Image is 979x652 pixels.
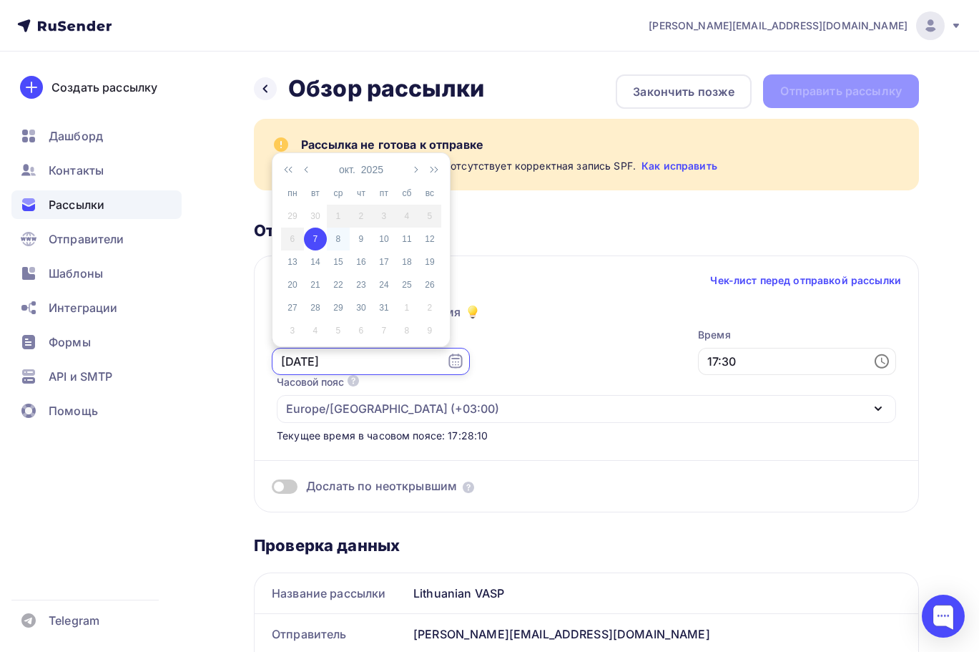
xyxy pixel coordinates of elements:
[373,324,395,337] div: 7
[254,220,919,240] div: Отправка рассылки
[327,324,350,337] div: 5
[418,256,441,268] div: 19
[327,233,350,245] div: 8
[46,363,353,432] p: The new MiCA regulation for crypto-assets is coming, and it's bringing extra work and expenses fo...
[350,278,373,291] div: 23
[11,122,182,150] a: Дашборд
[698,348,896,375] input: 17:28
[277,375,896,423] button: Часовой пояс Europe/[GEOGRAPHIC_DATA] (+03:00)
[373,256,395,268] div: 17
[327,182,350,205] th: ср
[350,319,373,342] td: 2025-11-06
[11,156,182,185] a: Контакты
[11,259,182,288] a: Шаблоны
[395,301,418,314] div: 1
[373,250,395,273] td: 2025-10-17
[395,250,418,273] td: 2025-10-18
[304,301,327,314] div: 28
[304,182,327,205] th: вт
[304,233,327,245] div: 7
[46,449,353,483] p: We're here to help you solve this problem with our easy liquidation service.
[350,205,373,228] td: 2025-10-02
[395,233,418,245] div: 11
[49,265,103,282] span: Шаблоны
[350,233,373,245] div: 9
[281,233,304,245] div: 6
[350,256,373,268] div: 16
[281,250,304,273] td: 2025-10-13
[395,256,418,268] div: 18
[304,319,327,342] td: 2025-11-04
[418,324,441,337] div: 9
[649,11,962,40] a: [PERSON_NAME][EMAIL_ADDRESS][DOMAIN_NAME]
[281,210,304,223] div: 29
[272,348,470,375] input: 07.10.2025
[418,233,441,245] div: 12
[373,278,395,291] div: 24
[21,266,378,269] table: divider
[304,278,327,291] div: 21
[408,573,918,613] div: Lithuanian VASP
[46,500,353,517] p: Why liquidate with us?
[255,573,408,613] div: Название рассылки
[350,250,373,273] td: 2025-10-16
[11,328,182,356] a: Формы
[395,296,418,319] td: 2025-11-01
[395,273,418,296] td: 2025-10-25
[304,296,327,319] td: 2025-10-28
[281,278,304,291] div: 20
[33,176,365,246] span: Is Your Lithuanian VASP Company Ready for MiCA?
[49,402,98,419] span: Помощь
[11,225,182,253] a: Отправители
[281,296,304,319] td: 2025-10-27
[327,296,350,319] td: 2025-10-29
[373,182,395,205] th: пт
[418,210,441,223] div: 5
[395,319,418,342] td: 2025-11-08
[254,535,919,555] div: Проверка данных
[350,210,373,223] div: 2
[49,127,103,145] span: Дашборд
[649,19,907,33] span: [PERSON_NAME][EMAIL_ADDRESS][DOMAIN_NAME]
[395,228,418,250] td: 2025-10-11
[304,273,327,296] td: 2025-10-21
[633,83,734,100] div: Закончить позже
[281,182,304,205] th: пн
[281,205,304,228] td: 2025-09-29
[286,400,499,417] div: Europe/[GEOGRAPHIC_DATA] (+03:00)
[350,182,373,205] th: чт
[304,228,327,250] td: 2025-10-07
[281,324,304,337] div: 3
[46,329,353,346] p: Here is [PERSON_NAME], from [DOMAIN_NAME].
[277,429,896,443] div: Текущее время в часовом поясе: 17:28:10
[418,273,441,296] td: 2025-10-26
[327,319,350,342] td: 2025-11-05
[304,210,327,223] div: 30
[281,319,304,342] td: 2025-11-03
[304,250,327,273] td: 2025-10-14
[327,250,350,273] td: 2025-10-15
[350,324,373,337] div: 6
[304,324,327,337] div: 4
[46,294,353,311] p: Hello,
[327,301,350,314] div: 29
[395,324,418,337] div: 8
[373,233,395,245] div: 10
[11,190,182,219] a: Рассылки
[373,210,395,223] div: 3
[49,196,104,213] span: Рассылки
[49,368,112,385] span: API и SMTP
[418,250,441,273] td: 2025-10-19
[641,159,717,173] a: Как исправить
[373,205,395,228] td: 2025-10-03
[277,375,344,389] div: Часовой пояс
[373,319,395,342] td: 2025-11-07
[698,328,896,342] label: Время
[327,278,350,291] div: 22
[281,301,304,314] div: 27
[281,228,304,250] td: 2025-10-06
[304,256,327,268] div: 14
[395,210,418,223] div: 4
[373,273,395,296] td: 2025-10-24
[373,296,395,319] td: 2025-10-31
